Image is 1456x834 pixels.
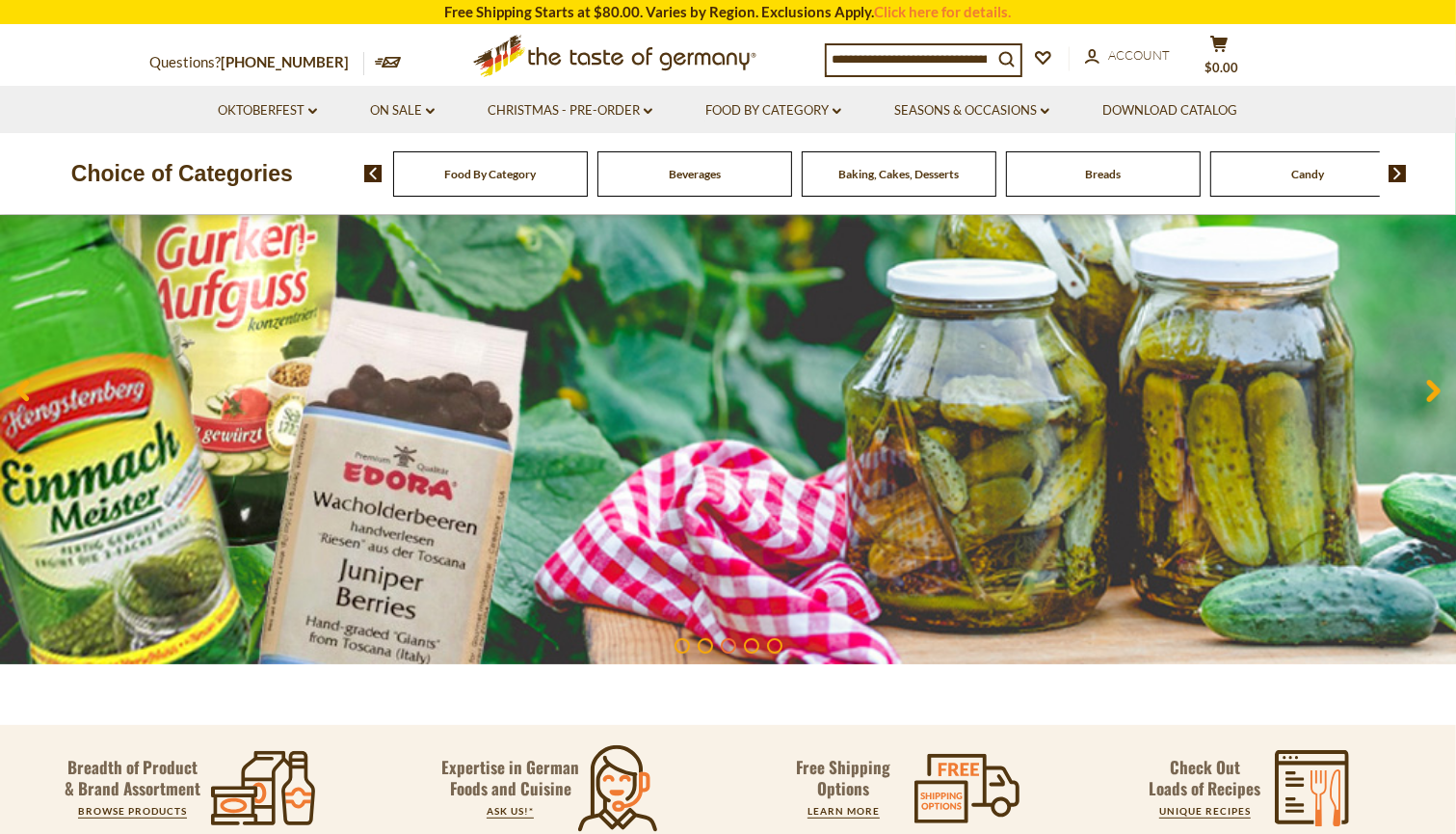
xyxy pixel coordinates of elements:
p: Check Out Loads of Recipes [1149,757,1260,799]
a: Food By Category [444,167,536,181]
a: [PHONE_NUMBER] [222,53,350,70]
img: next arrow [1389,165,1407,182]
a: LEARN MORE [807,805,880,817]
p: Free Shipping Options [781,757,908,799]
a: Food By Category [705,100,841,121]
a: Beverages [669,167,721,181]
img: previous arrow [364,165,383,182]
button: $0.00 [1191,35,1249,83]
p: Breadth of Product & Brand Assortment [65,757,200,799]
a: Baking, Cakes, Desserts [838,167,959,181]
a: Seasons & Occasions [894,100,1049,121]
a: ASK US!* [487,805,534,817]
a: Oktoberfest [218,100,317,121]
a: Christmas - PRE-ORDER [488,100,652,121]
a: Click here for details. [875,3,1012,20]
a: BROWSE PRODUCTS [78,805,187,817]
a: On Sale [370,100,435,121]
a: Download Catalog [1102,100,1237,121]
a: Account [1085,45,1171,67]
a: Candy [1291,167,1324,181]
p: Questions? [150,50,364,75]
a: UNIQUE RECIPES [1159,805,1251,817]
a: Breads [1085,167,1121,181]
span: Account [1109,47,1171,63]
span: $0.00 [1205,60,1238,75]
p: Expertise in German Foods and Cuisine [441,757,580,799]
